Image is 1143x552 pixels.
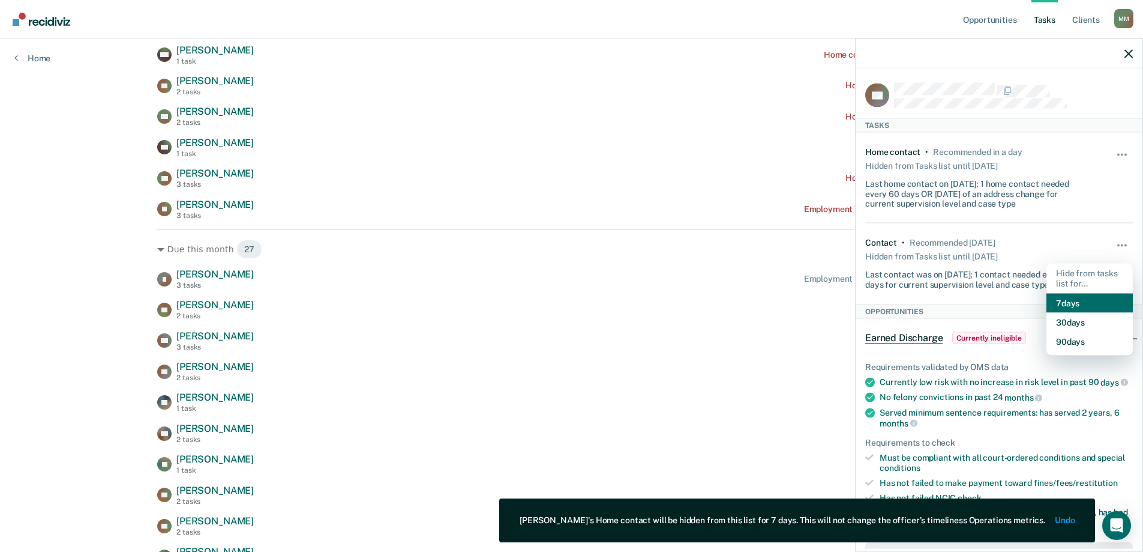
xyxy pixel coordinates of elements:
[880,463,920,472] span: conditions
[856,118,1142,132] div: Tasks
[1046,312,1133,332] button: 30 days
[1046,332,1133,351] button: 90 days
[880,377,1133,387] div: Currently low risk with no increase in risk level in past 90
[176,485,254,496] span: [PERSON_NAME]
[176,137,254,148] span: [PERSON_NAME]
[856,304,1142,318] div: Opportunities
[236,240,262,259] span: 27
[176,118,254,127] div: 2 tasks
[1102,511,1131,540] div: Open Intercom Messenger
[865,332,943,344] span: Earned Discharge
[13,13,70,26] img: Recidiviz
[865,147,920,157] div: Home contact
[824,50,986,60] div: Home contact recommended a month ago
[804,274,986,284] div: Employment Verification recommended [DATE]
[176,374,254,382] div: 2 tasks
[176,361,254,372] span: [PERSON_NAME]
[176,150,254,158] div: 1 task
[176,299,254,311] span: [PERSON_NAME]
[176,199,254,210] span: [PERSON_NAME]
[865,247,998,264] div: Hidden from Tasks list until [DATE]
[910,238,995,248] div: Recommended in 15 days
[958,493,981,502] span: check
[902,238,905,248] div: •
[804,204,986,214] div: Employment Verification recommended [DATE]
[1046,293,1133,312] button: 7 days
[865,362,1133,372] div: Requirements validated by OMS data
[856,318,1142,357] div: Earned DischargeCurrently ineligible
[176,88,254,96] div: 2 tasks
[176,211,254,220] div: 3 tasks
[1004,393,1042,402] span: months
[925,147,928,157] div: •
[865,438,1133,448] div: Requirements to check
[176,106,254,117] span: [PERSON_NAME]
[176,180,254,189] div: 3 tasks
[176,435,254,444] div: 2 tasks
[14,53,50,64] a: Home
[176,423,254,434] span: [PERSON_NAME]
[865,264,1088,290] div: Last contact was on [DATE]; 1 contact needed every 30 days for current supervision level and case...
[176,268,254,280] span: [PERSON_NAME]
[176,404,254,413] div: 1 task
[176,312,254,320] div: 2 tasks
[845,112,986,122] div: Home contact recommended [DATE]
[1055,515,1075,526] button: Undo
[865,174,1088,208] div: Last home contact on [DATE]; 1 home contact needed every 60 days OR [DATE] of an address change f...
[176,44,254,56] span: [PERSON_NAME]
[880,478,1133,488] div: Has not failed to make payment toward
[176,75,254,86] span: [PERSON_NAME]
[1100,377,1127,387] span: days
[845,173,986,183] div: Home contact recommended [DATE]
[157,240,986,259] div: Due this month
[176,343,254,351] div: 3 tasks
[520,515,1045,526] div: [PERSON_NAME]'s Home contact will be hidden from this list for 7 days. This will not change the o...
[880,418,917,428] span: months
[865,157,998,174] div: Hidden from Tasks list until [DATE]
[176,168,254,179] span: [PERSON_NAME]
[176,281,254,290] div: 3 tasks
[176,515,254,527] span: [PERSON_NAME]
[880,407,1133,428] div: Served minimum sentence requirements: has served 2 years, 6
[1046,264,1133,294] div: Hide from tasks list for...
[933,147,1022,157] div: Recommended in a day
[1114,9,1133,28] div: M M
[176,57,254,65] div: 1 task
[176,466,254,475] div: 1 task
[176,453,254,465] span: [PERSON_NAME]
[845,80,986,91] div: Home contact recommended [DATE]
[880,493,1133,503] div: Has not failed NCIC
[1034,478,1118,487] span: fines/fees/restitution
[176,528,254,536] div: 2 tasks
[176,392,254,403] span: [PERSON_NAME]
[176,330,254,342] span: [PERSON_NAME]
[952,332,1026,344] span: Currently ineligible
[1114,9,1133,28] button: Profile dropdown button
[880,392,1133,403] div: No felony convictions in past 24
[176,497,254,506] div: 2 tasks
[880,453,1133,473] div: Must be compliant with all court-ordered conditions and special
[865,238,897,248] div: Contact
